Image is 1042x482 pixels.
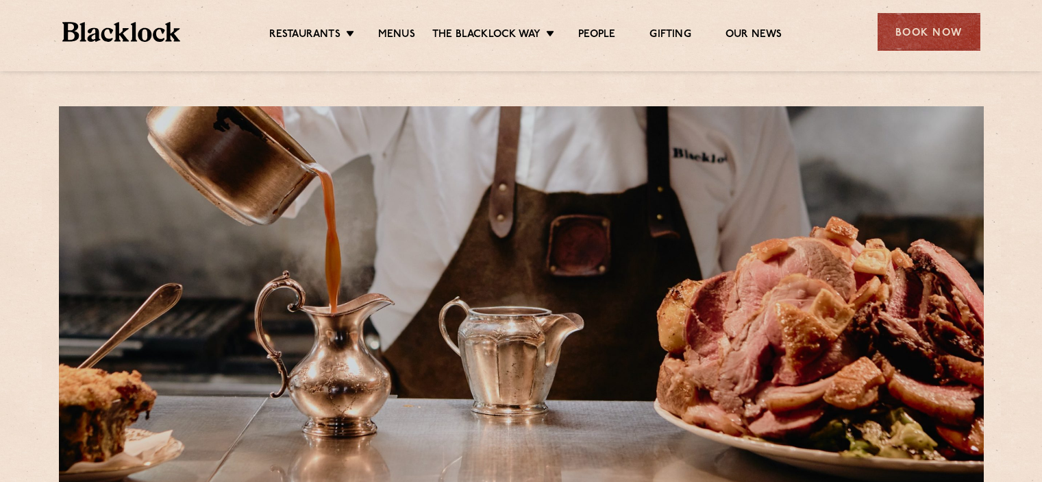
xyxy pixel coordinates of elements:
[62,22,181,42] img: BL_Textured_Logo-footer-cropped.svg
[578,28,615,43] a: People
[432,28,541,43] a: The Blacklock Way
[878,13,980,51] div: Book Now
[269,28,340,43] a: Restaurants
[378,28,415,43] a: Menus
[725,28,782,43] a: Our News
[649,28,691,43] a: Gifting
